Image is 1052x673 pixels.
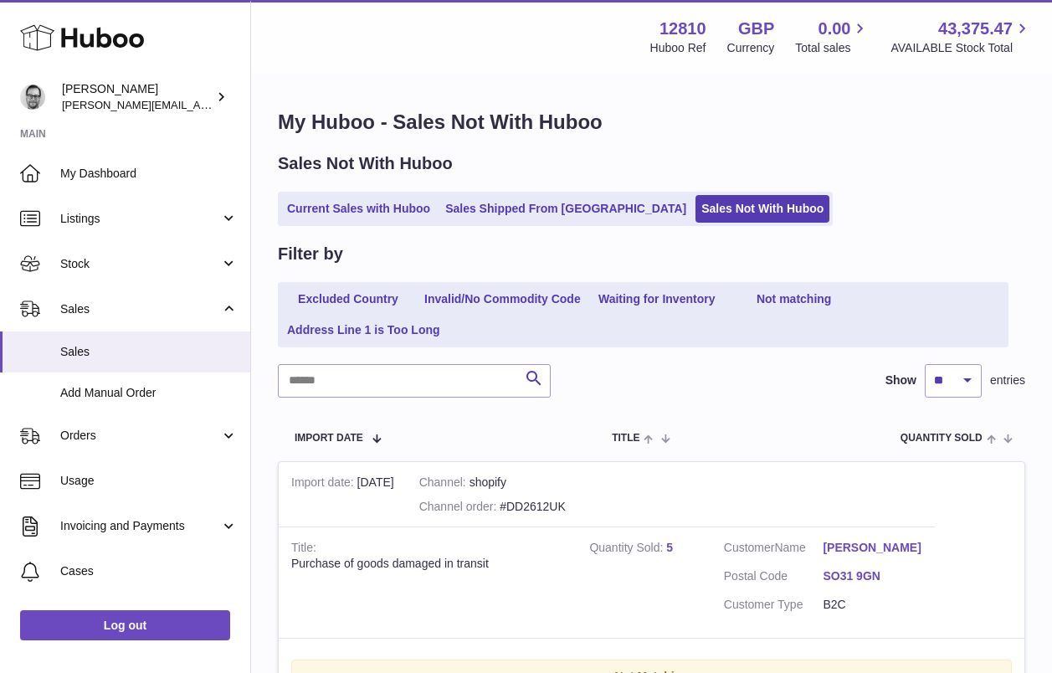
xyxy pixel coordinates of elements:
dt: Customer Type [724,597,824,613]
img: alex@digidistiller.com [20,85,45,110]
a: Invalid/No Commodity Code [418,285,587,313]
span: Stock [60,256,220,272]
span: Add Manual Order [60,385,238,401]
a: Log out [20,610,230,640]
a: Sales Not With Huboo [695,195,829,223]
h2: Sales Not With Huboo [278,152,453,175]
a: 0.00 Total sales [795,18,870,56]
div: shopify [419,475,566,491]
span: Quantity Sold [901,433,983,444]
h1: My Huboo - Sales Not With Huboo [278,109,1025,136]
div: Currency [727,40,775,56]
span: Invoicing and Payments [60,518,220,534]
span: Total sales [795,40,870,56]
a: Current Sales with Huboo [281,195,436,223]
span: Sales [60,301,220,317]
div: Huboo Ref [650,40,706,56]
span: Title [612,433,639,444]
dt: Postal Code [724,568,824,588]
span: My Dashboard [60,166,238,182]
h2: Filter by [278,243,343,265]
a: Excluded Country [281,285,415,313]
strong: GBP [738,18,774,40]
span: Usage [60,473,238,489]
span: Orders [60,428,220,444]
span: [PERSON_NAME][EMAIL_ADDRESS][DOMAIN_NAME] [62,98,336,111]
div: [PERSON_NAME] [62,81,213,113]
strong: Channel [419,475,470,493]
span: 0.00 [819,18,851,40]
a: Sales Shipped From [GEOGRAPHIC_DATA] [439,195,692,223]
strong: Quantity Sold [589,541,666,558]
span: Customer [724,541,775,554]
div: #DD2612UK [419,499,566,515]
dt: Name [724,540,824,560]
dd: B2C [823,597,922,613]
strong: Channel order [419,500,500,517]
a: Address Line 1 is Too Long [281,316,446,344]
div: Purchase of goods damaged in transit [291,556,564,572]
strong: 12810 [659,18,706,40]
span: Listings [60,211,220,227]
strong: Import date [291,475,357,493]
span: AVAILABLE Stock Total [890,40,1032,56]
span: Import date [295,433,363,444]
span: Sales [60,344,238,360]
td: [DATE] [279,462,407,527]
span: 43,375.47 [938,18,1013,40]
span: entries [990,372,1025,388]
a: 5 [666,541,673,554]
a: [PERSON_NAME] [823,540,922,556]
label: Show [885,372,916,388]
a: 43,375.47 AVAILABLE Stock Total [890,18,1032,56]
a: SO31 9GN [823,568,922,584]
a: Waiting for Inventory [590,285,724,313]
span: Cases [60,563,238,579]
a: Not matching [727,285,861,313]
strong: Title [291,541,316,558]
